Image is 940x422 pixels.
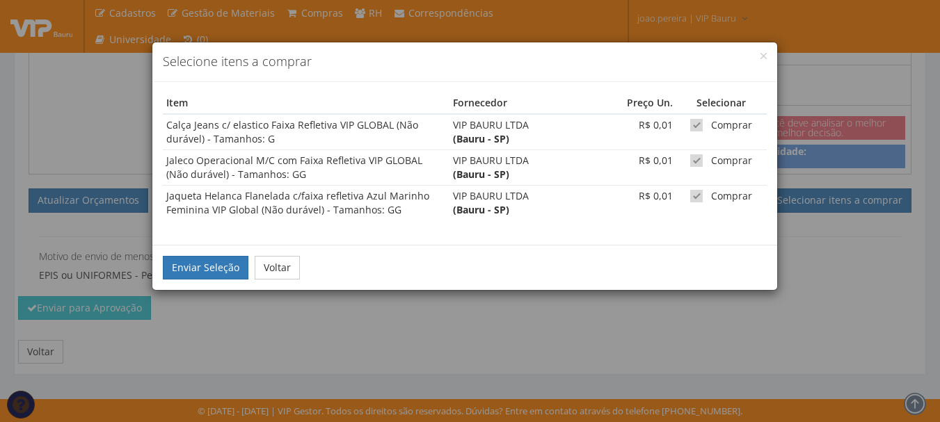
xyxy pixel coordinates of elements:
strong: (Bauru - SP) [453,168,509,181]
th: Preço Un. [600,92,676,114]
td: VIP BAURU LTDA [449,149,600,185]
th: Selecionar [676,92,767,114]
button: Voltar [255,256,300,279]
button: Close [760,53,767,59]
strong: (Bauru - SP) [453,203,509,216]
button: Enviar Seleção [163,256,248,279]
th: Item [163,92,449,114]
th: Fornecedor [449,92,600,114]
label: Comprar [690,118,752,132]
h4: Selecione itens a comprar [163,53,767,71]
td: R$ 0,01 [600,149,676,185]
label: Comprar [690,189,752,203]
td: VIP BAURU LTDA [449,185,600,220]
td: Jaleco Operacional M/C com Faixa Refletiva VIP GLOBAL (Não durável) - Tamanhos: GG [163,149,449,185]
td: R$ 0,01 [600,185,676,220]
td: Jaqueta Helanca Flanelada c/faixa refletiva Azul Marinho Feminina VIP Global (Não durável) - Tama... [163,185,449,220]
label: Comprar [690,154,752,168]
strong: (Bauru - SP) [453,132,509,145]
td: R$ 0,01 [600,114,676,149]
td: VIP BAURU LTDA [449,114,600,149]
td: Calça Jeans c/ elastico Faixa Refletiva VIP GLOBAL (Não durável) - Tamanhos: G [163,114,449,149]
